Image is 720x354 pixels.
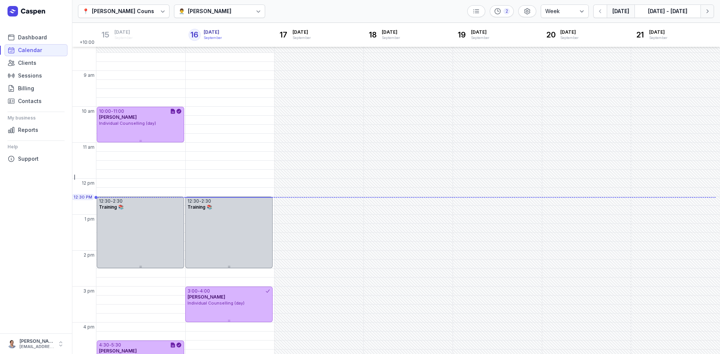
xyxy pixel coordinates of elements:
span: [DATE] [292,29,311,35]
div: 12:30 [99,198,111,204]
span: 10 am [82,108,94,114]
div: My business [7,112,64,124]
span: [DATE] [114,29,133,35]
div: - [111,108,113,114]
div: 15 [99,29,111,41]
div: September [560,35,579,40]
span: Training 📚 [99,204,124,210]
span: Calendar [18,46,42,55]
div: 2:30 [113,198,123,204]
span: [PERSON_NAME] [99,114,137,120]
div: September [114,35,133,40]
span: [DATE] [649,29,667,35]
div: - [198,288,200,294]
div: [EMAIL_ADDRESS][DOMAIN_NAME] [19,344,54,350]
img: User profile image [7,339,16,348]
div: 17 [277,29,289,41]
div: 4:30 [99,342,109,348]
div: [PERSON_NAME] Counselling [92,7,169,16]
span: 3 pm [83,288,94,294]
span: [PERSON_NAME] [99,348,137,354]
span: 9 am [84,72,94,78]
div: 19 [456,29,468,41]
span: [PERSON_NAME] [187,294,225,300]
span: [DATE] [471,29,489,35]
button: [DATE] [607,4,634,18]
span: Billing [18,84,34,93]
div: - [111,198,113,204]
div: [PERSON_NAME] [188,7,231,16]
span: Clients [18,58,36,67]
span: 2 pm [84,252,94,258]
div: September [471,35,489,40]
div: 👨‍⚕️ [178,7,185,16]
div: 📍 [82,7,89,16]
span: [DATE] [204,29,222,35]
span: +10:00 [79,39,96,47]
span: [DATE] [382,29,400,35]
div: [PERSON_NAME] [19,338,54,344]
div: 4:00 [200,288,210,294]
div: 21 [634,29,646,41]
span: 12 pm [82,180,94,186]
span: [DATE] [560,29,579,35]
button: [DATE] - [DATE] [634,4,700,18]
span: Contacts [18,97,42,106]
div: - [109,342,111,348]
div: 12:30 [187,198,199,204]
div: 5:30 [111,342,121,348]
span: Individual Counselling (day) [187,300,244,306]
span: 11 am [83,144,94,150]
span: Training 📚 [187,204,212,210]
div: 10:00 [99,108,111,114]
span: Individual Counselling (day) [99,121,156,126]
div: - [199,198,201,204]
div: Help [7,141,64,153]
span: Support [18,154,39,163]
div: September [649,35,667,40]
span: Dashboard [18,33,47,42]
div: 18 [367,29,379,41]
span: 4 pm [83,324,94,330]
span: Reports [18,125,38,134]
div: September [382,35,400,40]
div: 20 [545,29,557,41]
div: 2 [504,8,510,14]
div: 3:00 [187,288,198,294]
div: 16 [189,29,201,41]
span: 12:30 PM [73,194,92,200]
span: Sessions [18,71,42,80]
div: 2:30 [201,198,211,204]
div: 11:00 [113,108,124,114]
span: 1 pm [84,216,94,222]
div: September [292,35,311,40]
div: September [204,35,222,40]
